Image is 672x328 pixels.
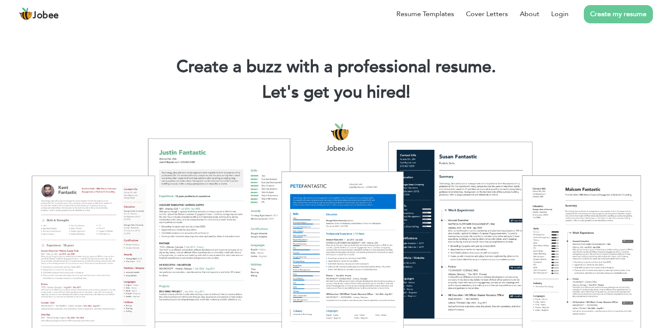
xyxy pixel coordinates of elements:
span: | [406,81,410,104]
h1: Create a buzz with a professional resume. [13,56,659,78]
span: Jobee [33,11,59,20]
h2: Let's [13,81,659,104]
span: get you hired! [304,81,410,104]
a: Resume Templates [396,9,454,19]
a: Cover Letters [466,9,508,19]
a: Create my resume [584,5,653,23]
a: Login [551,9,569,19]
img: jobee.io [19,7,33,21]
a: About [520,9,539,19]
a: Jobee [19,7,59,21]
